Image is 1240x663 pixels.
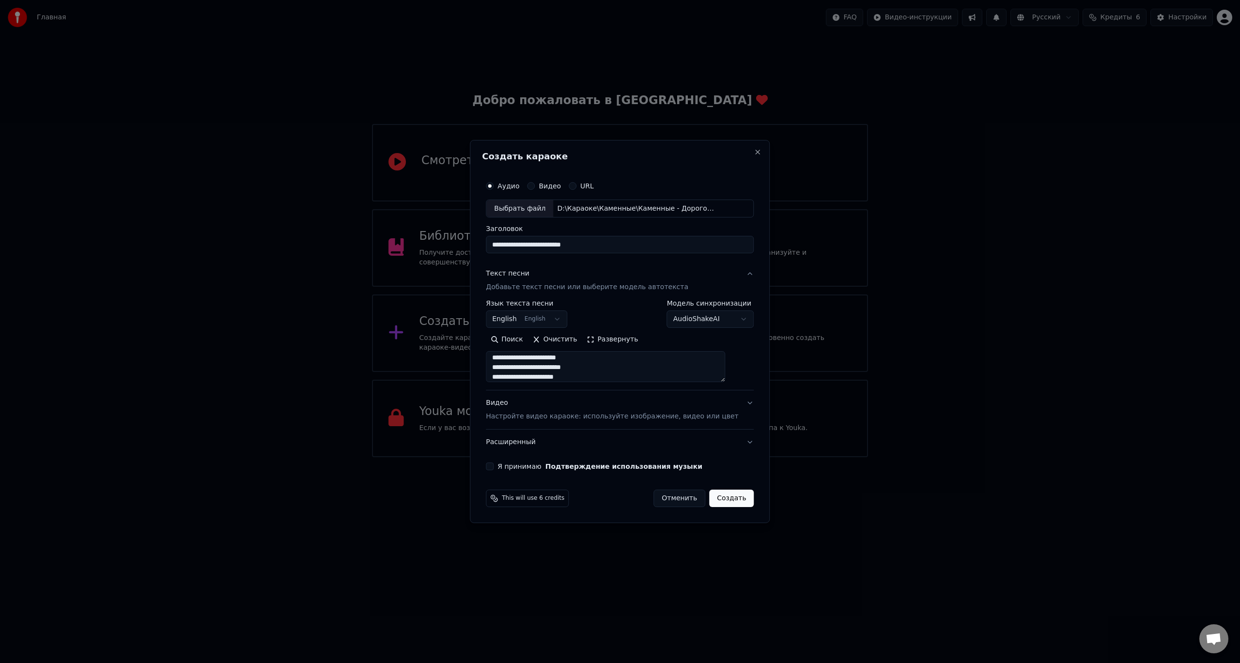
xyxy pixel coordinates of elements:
[482,152,758,161] h2: Создать караоке
[539,183,561,189] label: Видео
[486,399,738,422] div: Видео
[709,490,754,507] button: Создать
[486,226,754,232] label: Заголовок
[486,262,754,300] button: Текст песниДобавьте текст песни или выберите модель автотекста
[553,204,718,214] div: D:\Караоке\Каменные\Каменные - Дорогой немощёной.mp3
[528,332,582,348] button: Очистить
[580,183,594,189] label: URL
[486,430,754,455] button: Расширенный
[486,269,529,279] div: Текст песни
[486,283,688,293] p: Добавьте текст песни или выберите модель автотекста
[545,463,702,470] button: Я принимаю
[486,200,553,217] div: Выбрать файл
[486,391,754,430] button: ВидеоНастройте видео караоке: используйте изображение, видео или цвет
[582,332,643,348] button: Развернуть
[497,463,702,470] label: Я принимаю
[653,490,705,507] button: Отменить
[667,300,754,307] label: Модель синхронизации
[486,300,754,390] div: Текст песниДобавьте текст песни или выберите модель автотекста
[497,183,519,189] label: Аудио
[486,412,738,421] p: Настройте видео караоке: используйте изображение, видео или цвет
[502,494,564,502] span: This will use 6 credits
[486,300,567,307] label: Язык текста песни
[486,332,527,348] button: Поиск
